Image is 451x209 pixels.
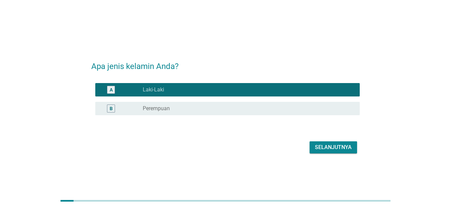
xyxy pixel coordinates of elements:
[315,143,352,151] div: Selanjutnya
[110,86,113,93] div: A
[143,105,170,112] label: Perempuan
[91,54,360,72] h2: Apa jenis kelamin Anda?
[143,86,164,93] label: Laki-Laki
[110,105,113,112] div: B
[310,141,357,153] button: Selanjutnya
